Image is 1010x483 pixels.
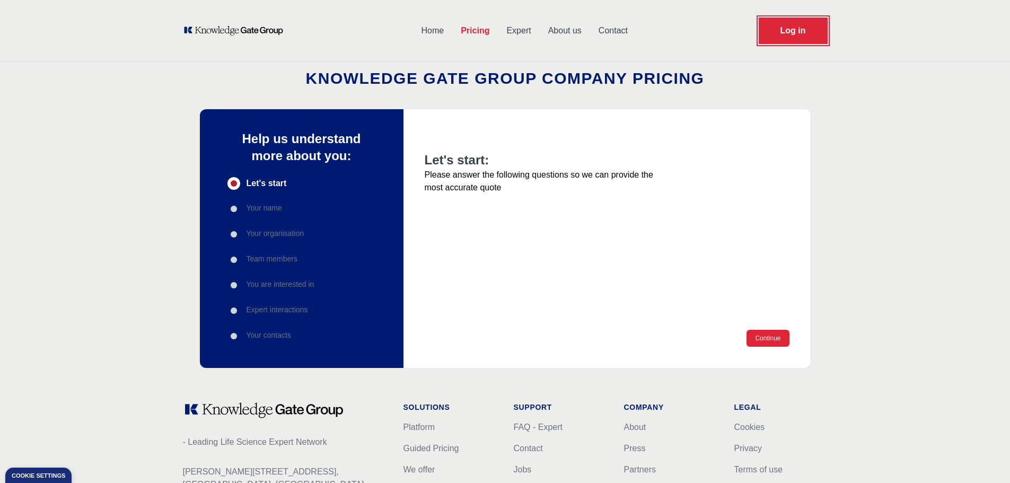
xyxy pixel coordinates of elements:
[590,17,636,45] a: Contact
[957,432,1010,483] div: Widget de chat
[227,130,376,164] p: Help us understand more about you:
[624,423,646,432] a: About
[624,465,656,474] a: Partners
[247,177,287,190] span: Let's start
[514,423,563,432] a: FAQ - Expert
[247,203,282,213] p: Your name
[734,402,828,412] h1: Legal
[540,17,590,45] a: About us
[425,152,662,169] h2: Let's start:
[498,17,539,45] a: Expert
[957,432,1010,483] iframe: Chat Widget
[734,444,762,453] a: Privacy
[624,444,646,453] a: Press
[247,304,308,315] p: Expert interactions
[403,423,435,432] a: Platform
[413,17,453,45] a: Home
[183,436,387,449] p: - Leading Life Science Expert Network
[759,17,828,44] a: Request Demo
[403,402,497,412] h1: Solutions
[514,444,543,453] a: Contact
[247,279,314,289] p: You are interested in
[624,402,717,412] h1: Company
[403,444,459,453] a: Guided Pricing
[425,169,662,194] p: Please answer the following questions so we can provide the most accurate quote
[452,17,498,45] a: Pricing
[247,228,304,239] p: Your organisation
[247,253,297,264] p: Team members
[247,330,291,340] p: Your contacts
[227,177,376,343] div: Progress
[183,25,291,36] a: KOL Knowledge Platform: Talk to Key External Experts (KEE)
[12,473,65,479] div: Cookie settings
[514,402,607,412] h1: Support
[746,330,789,347] button: Continue
[403,465,435,474] a: We offer
[734,423,765,432] a: Cookies
[734,465,783,474] a: Terms of use
[514,465,532,474] a: Jobs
